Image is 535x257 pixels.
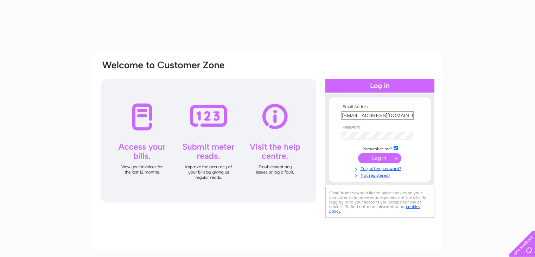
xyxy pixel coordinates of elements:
[341,165,421,171] a: Forgotten password?
[325,187,434,218] div: Clear Business would like to place cookies on your computer to improve your experience of the sit...
[341,171,421,178] a: Not registered?
[329,204,420,214] a: cookies policy
[339,105,421,109] th: Email Address:
[358,153,401,163] input: Submit
[339,125,421,130] th: Password:
[339,145,421,152] td: Remember me?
